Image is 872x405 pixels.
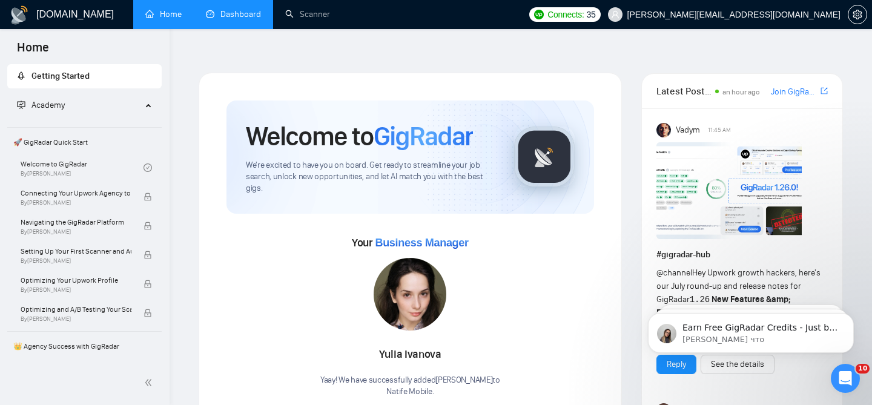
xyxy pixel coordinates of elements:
span: Setting Up Your First Scanner and Auto-Bidder [21,245,131,257]
span: We're excited to have you on board. Get ready to streamline your job search, unlock new opportuni... [246,160,495,194]
img: gigradar-logo.png [514,127,575,187]
span: Connecting Your Upwork Agency to GigRadar [21,187,131,199]
a: export [821,85,828,97]
a: Join GigRadar Slack Community [771,85,818,99]
span: Your [352,236,469,249]
a: Welcome to GigRadarBy[PERSON_NAME] [21,154,144,181]
h1: Welcome to [246,120,473,153]
span: Vadym [676,123,700,137]
img: F09AC4U7ATU-image.png [656,142,802,239]
span: rocket [17,71,25,80]
span: Navigating the GigRadar Platform [21,216,131,228]
span: double-left [144,377,156,389]
img: upwork-logo.png [534,10,544,19]
a: homeHome [145,9,182,19]
span: Optimizing and A/B Testing Your Scanner for Better Results [21,303,131,315]
span: lock [144,280,152,288]
span: Connects: [547,8,584,21]
img: Vadym [656,123,671,137]
a: setting [848,10,867,19]
iframe: Intercom live chat [831,364,860,393]
span: 👑 Agency Success with GigRadar [8,334,160,358]
span: @channel [656,268,692,278]
span: By [PERSON_NAME] [21,286,131,294]
span: user [611,10,619,19]
span: 10 [856,364,870,374]
span: By [PERSON_NAME] [21,199,131,206]
span: Academy [17,100,65,110]
span: Home [7,39,59,64]
span: check-circle [144,163,152,172]
span: lock [144,309,152,317]
span: lock [144,222,152,230]
span: Academy [31,100,65,110]
a: searchScanner [285,9,330,19]
span: Optimizing Your Upwork Profile [21,274,131,286]
span: Latest Posts from the GigRadar Community [656,84,712,99]
span: GigRadar [374,120,473,153]
p: Natife Mobile . [320,386,500,398]
span: Business Manager [375,237,468,249]
span: lock [144,193,152,201]
span: 35 [587,8,596,21]
div: Yaay! We have successfully added [PERSON_NAME] to [320,375,500,398]
div: Yulia Ivanova [320,344,500,365]
span: By [PERSON_NAME] [21,228,131,235]
button: setting [848,5,867,24]
img: 1717012091845-59.jpg [374,258,446,331]
span: fund-projection-screen [17,100,25,109]
span: Hey Upwork growth hackers, here's our July round-up and release notes for GigRadar • is your prof... [656,268,821,331]
li: Getting Started [7,64,162,88]
span: 11:45 AM [708,125,731,136]
span: By [PERSON_NAME] [21,257,131,265]
a: dashboardDashboard [206,9,261,19]
span: 🚀 GigRadar Quick Start [8,130,160,154]
img: logo [10,5,29,25]
span: lock [144,251,152,259]
span: By [PERSON_NAME] [21,315,131,323]
iframe: Intercom notifications сообщение [630,288,872,372]
span: Getting Started [31,71,90,81]
h1: # gigradar-hub [656,248,828,262]
span: an hour ago [722,88,760,96]
span: export [821,86,828,96]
